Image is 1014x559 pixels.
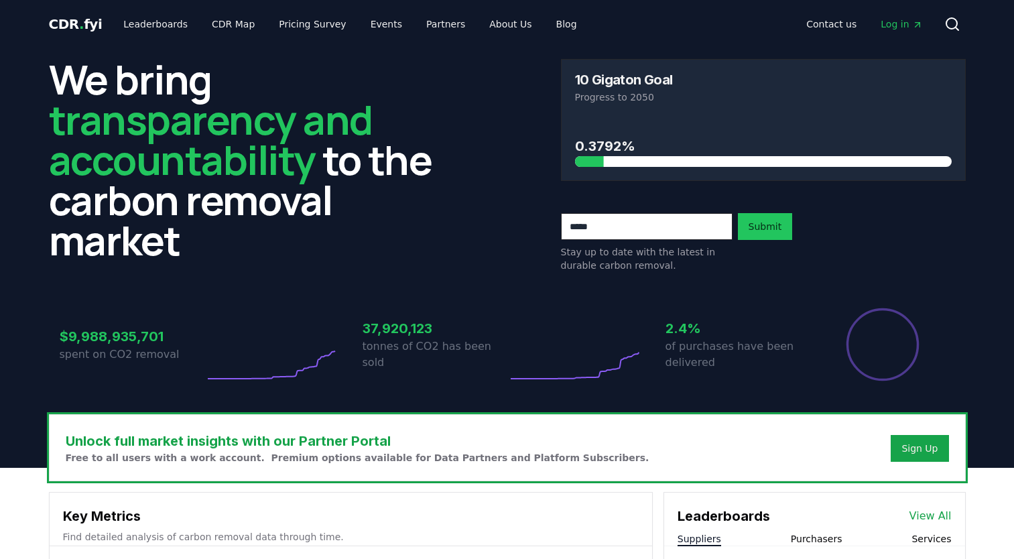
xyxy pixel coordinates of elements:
[479,12,542,36] a: About Us
[49,15,103,34] a: CDR.fyi
[60,326,204,347] h3: $9,988,935,701
[268,12,357,36] a: Pricing Survey
[363,318,507,338] h3: 37,920,123
[561,245,733,272] p: Stay up to date with the latest in durable carbon removal.
[909,508,952,524] a: View All
[66,431,649,451] h3: Unlock full market insights with our Partner Portal
[881,17,922,31] span: Log in
[546,12,588,36] a: Blog
[63,530,639,544] p: Find detailed analysis of carbon removal data through time.
[791,532,842,546] button: Purchasers
[666,338,810,371] p: of purchases have been delivered
[901,442,938,455] a: Sign Up
[911,532,951,546] button: Services
[870,12,933,36] a: Log in
[678,506,770,526] h3: Leaderboards
[678,532,721,546] button: Suppliers
[360,12,413,36] a: Events
[416,12,476,36] a: Partners
[49,16,103,32] span: CDR fyi
[796,12,867,36] a: Contact us
[60,347,204,363] p: spent on CO2 removal
[738,213,793,240] button: Submit
[575,136,952,156] h3: 0.3792%
[201,12,265,36] a: CDR Map
[891,435,948,462] button: Sign Up
[845,307,920,382] div: Percentage of sales delivered
[49,59,454,260] h2: We bring to the carbon removal market
[575,73,673,86] h3: 10 Gigaton Goal
[49,92,373,187] span: transparency and accountability
[666,318,810,338] h3: 2.4%
[113,12,587,36] nav: Main
[796,12,933,36] nav: Main
[66,451,649,464] p: Free to all users with a work account. Premium options available for Data Partners and Platform S...
[79,16,84,32] span: .
[63,506,639,526] h3: Key Metrics
[575,90,952,104] p: Progress to 2050
[363,338,507,371] p: tonnes of CO2 has been sold
[113,12,198,36] a: Leaderboards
